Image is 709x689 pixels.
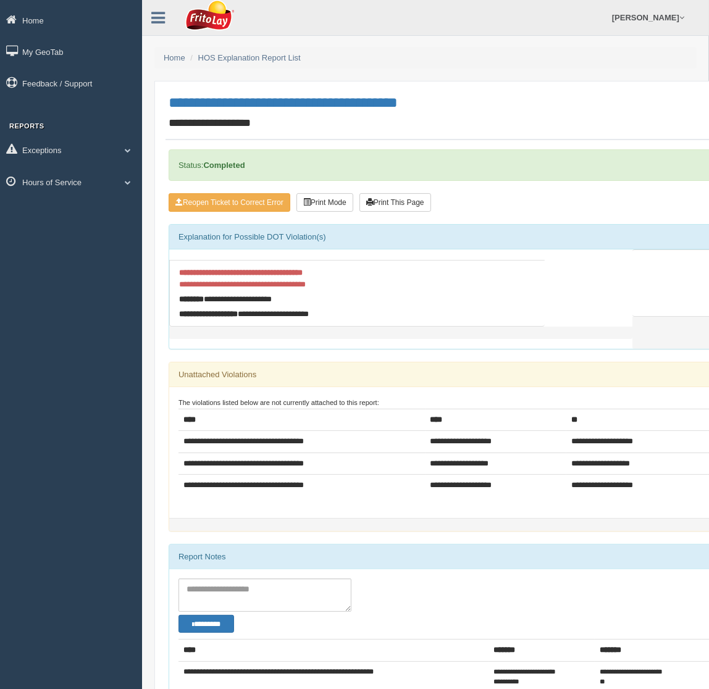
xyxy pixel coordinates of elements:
a: HOS Explanation Report List [198,53,301,62]
small: The violations listed below are not currently attached to this report: [178,399,379,406]
button: Change Filter Options [178,615,234,633]
a: Home [164,53,185,62]
button: Print This Page [359,193,431,212]
strong: Completed [203,161,245,170]
button: Print Mode [296,193,353,212]
button: Reopen Ticket [169,193,290,212]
